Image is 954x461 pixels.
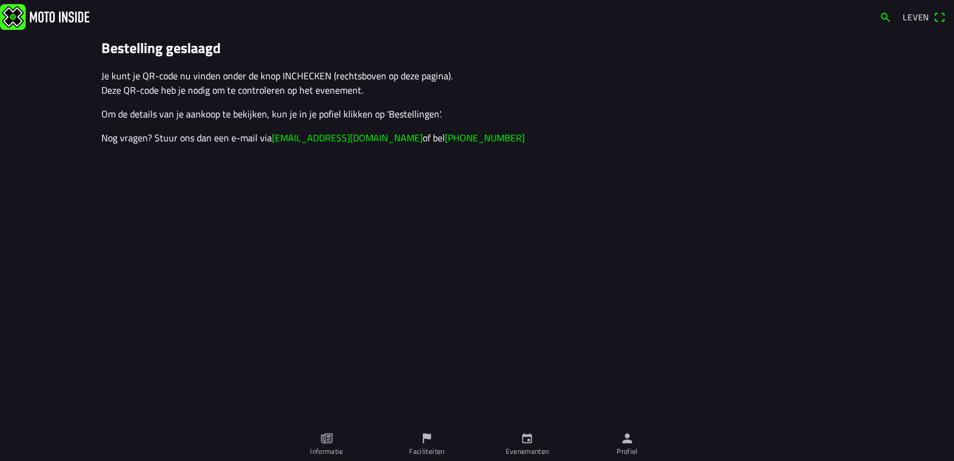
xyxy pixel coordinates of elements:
font: Nog vragen? Stuur ons dan een e-mail via [101,131,272,145]
a: [EMAIL_ADDRESS][DOMAIN_NAME] [272,131,423,145]
font: Informatie [310,445,343,457]
font: Om de details van je aankoop te bekijken, kun je in je pofiel klikken op 'Bestellingen'. [101,107,442,121]
font: Faciliteiten [409,445,444,457]
a: Levenqr-scanner [897,7,952,27]
font: of bel [423,131,445,145]
font: Je kunt je QR-code nu vinden onder de knop INCHECKEN (rechtsboven op deze pagina). [101,69,453,83]
font: Leven [903,11,929,23]
font: Evenementen [506,445,549,457]
ion-icon: papier [320,432,333,445]
font: Bestelling geslaagd [101,37,221,58]
ion-icon: kalender [521,432,534,445]
a: zoekopdracht [874,7,897,27]
ion-icon: persoon [621,432,634,445]
ion-icon: vlag [420,432,433,445]
font: Deze QR-code heb je nodig om te controleren op het evenement. [101,83,363,97]
font: Profiel [617,445,638,457]
a: [PHONE_NUMBER] [445,131,525,145]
